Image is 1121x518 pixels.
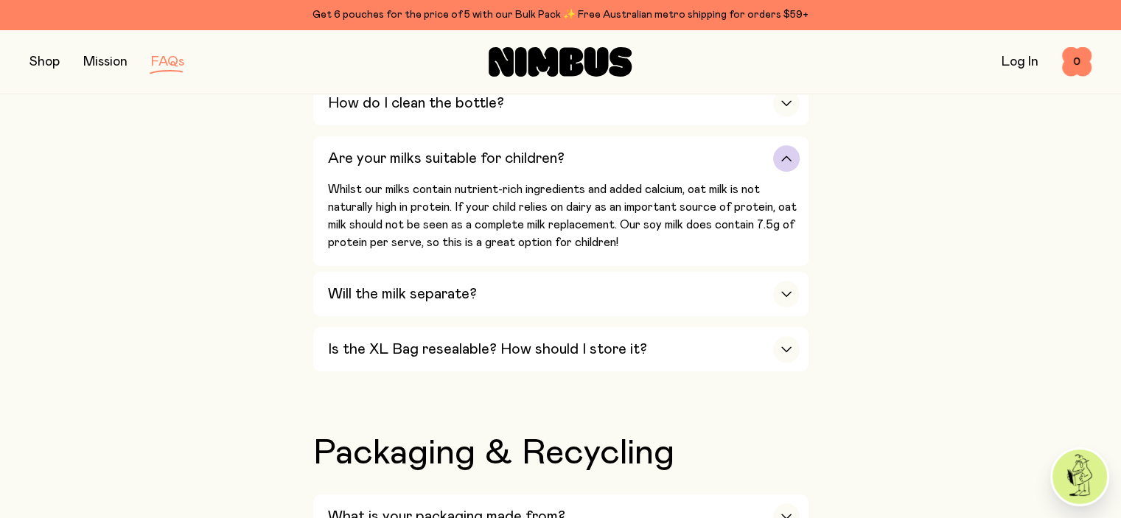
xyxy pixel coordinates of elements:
[1002,55,1038,69] a: Log In
[328,94,504,112] h3: How do I clean the bottle?
[1062,47,1092,77] button: 0
[83,55,128,69] a: Mission
[313,81,809,125] button: How do I clean the bottle?
[313,435,809,471] h2: Packaging & Recycling
[313,327,809,371] button: Is the XL Bag resealable? How should I store it?
[313,136,809,266] button: Are your milks suitable for children?Whilst our milks contain nutrient-rich ingredients and added...
[328,340,647,358] h3: Is the XL Bag resealable? How should I store it?
[151,55,184,69] a: FAQs
[328,181,800,251] p: Whilst our milks contain nutrient-rich ingredients and added calcium, oat milk is not naturally h...
[29,6,1092,24] div: Get 6 pouches for the price of 5 with our Bulk Pack ✨ Free Australian metro shipping for orders $59+
[313,272,809,316] button: Will the milk separate?
[328,150,565,167] h3: Are your milks suitable for children?
[328,285,477,303] h3: Will the milk separate?
[1052,449,1107,504] img: agent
